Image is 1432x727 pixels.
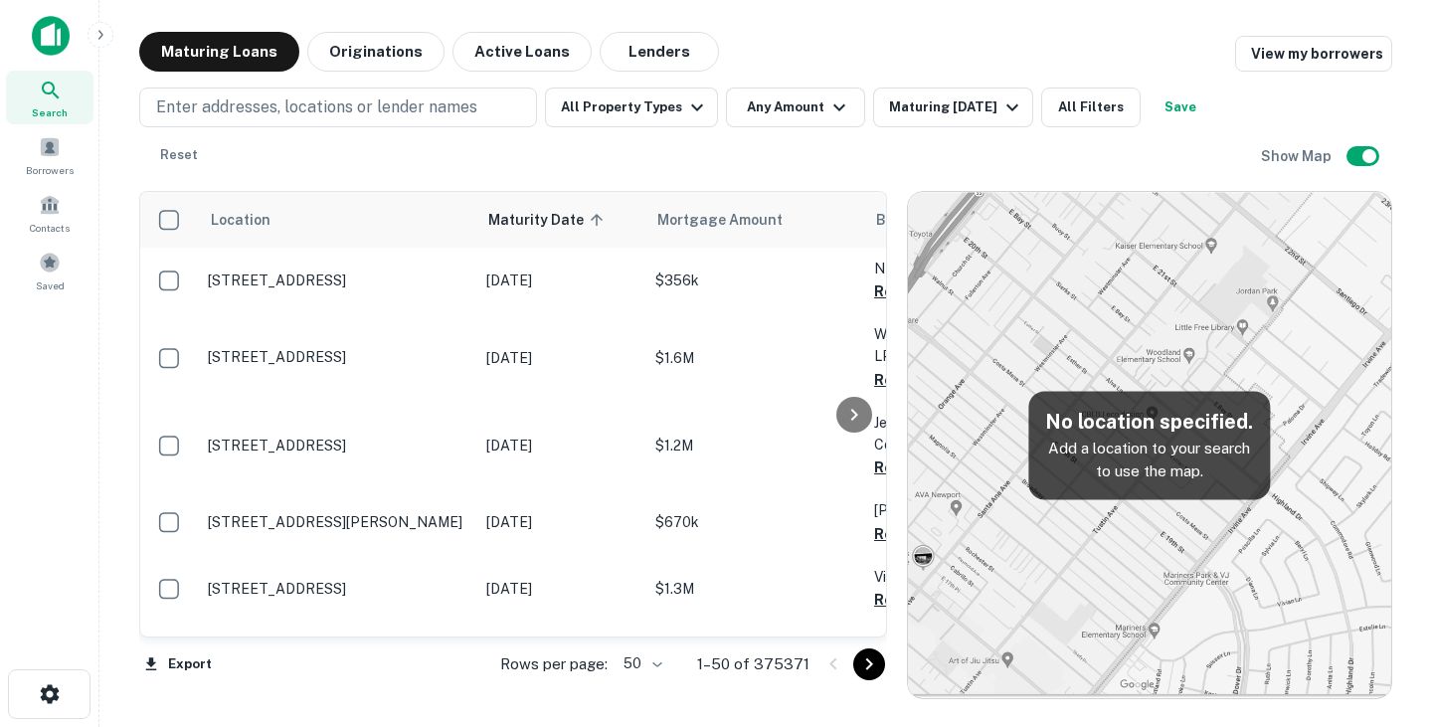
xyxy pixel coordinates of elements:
[1261,145,1335,167] h6: Show Map
[908,192,1391,698] img: map-placeholder.webp
[645,192,864,248] th: Mortgage Amount
[1333,568,1432,663] iframe: Chat Widget
[32,16,70,56] img: capitalize-icon.png
[600,32,719,72] button: Lenders
[874,455,1035,479] button: Request Borrower Info
[208,272,466,289] p: [STREET_ADDRESS]
[156,95,477,119] p: Enter addresses, locations or lender names
[210,208,270,232] span: Location
[655,578,854,600] p: $1.3M
[873,88,1033,127] button: Maturing [DATE]
[1041,88,1141,127] button: All Filters
[307,32,445,72] button: Originations
[476,192,645,248] th: Maturity Date
[208,437,466,454] p: [STREET_ADDRESS]
[139,649,217,679] button: Export
[139,32,299,72] button: Maturing Loans
[616,649,665,678] div: 50
[36,277,65,293] span: Saved
[26,162,74,178] span: Borrowers
[874,258,1073,279] p: NDP Properties LLC
[208,580,466,598] p: [STREET_ADDRESS]
[697,652,809,676] p: 1–50 of 375371
[874,588,1035,612] button: Request Borrower Info
[488,208,610,232] span: Maturity Date
[1044,437,1254,483] p: Add a location to your search to use the map.
[545,88,718,127] button: All Property Types
[657,208,808,232] span: Mortgage Amount
[6,128,93,182] a: Borrowers
[874,412,1073,455] p: Jefferson Blvd Offfice Condominiums LLC
[874,499,1073,521] p: [PERSON_NAME] Trustee
[655,347,854,369] p: $1.6M
[32,104,68,120] span: Search
[500,652,608,676] p: Rows per page:
[655,270,854,291] p: $356k
[874,566,1073,588] p: Victorian INN LLC
[655,435,854,456] p: $1.2M
[6,71,93,124] a: Search
[486,347,635,369] p: [DATE]
[1149,88,1212,127] button: Save your search to get updates of matches that match your search criteria.
[6,186,93,240] a: Contacts
[874,522,1035,546] button: Request Borrower Info
[874,368,1035,392] button: Request Borrower Info
[889,95,1024,119] div: Maturing [DATE]
[139,88,537,127] button: Enter addresses, locations or lender names
[876,208,981,232] span: Borrower Name
[6,244,93,297] a: Saved
[486,511,635,533] p: [DATE]
[452,32,592,72] button: Active Loans
[874,323,1073,367] p: Walnut Hempstead Associates LP
[30,220,70,236] span: Contacts
[874,279,1035,303] button: Request Borrower Info
[208,513,466,531] p: [STREET_ADDRESS][PERSON_NAME]
[486,270,635,291] p: [DATE]
[1044,407,1254,437] h5: No location specified.
[1235,36,1392,72] a: View my borrowers
[486,435,635,456] p: [DATE]
[486,578,635,600] p: [DATE]
[726,88,865,127] button: Any Amount
[208,348,466,366] p: [STREET_ADDRESS]
[147,135,211,175] button: Reset
[198,192,476,248] th: Location
[853,648,885,680] button: Go to next page
[655,511,854,533] p: $670k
